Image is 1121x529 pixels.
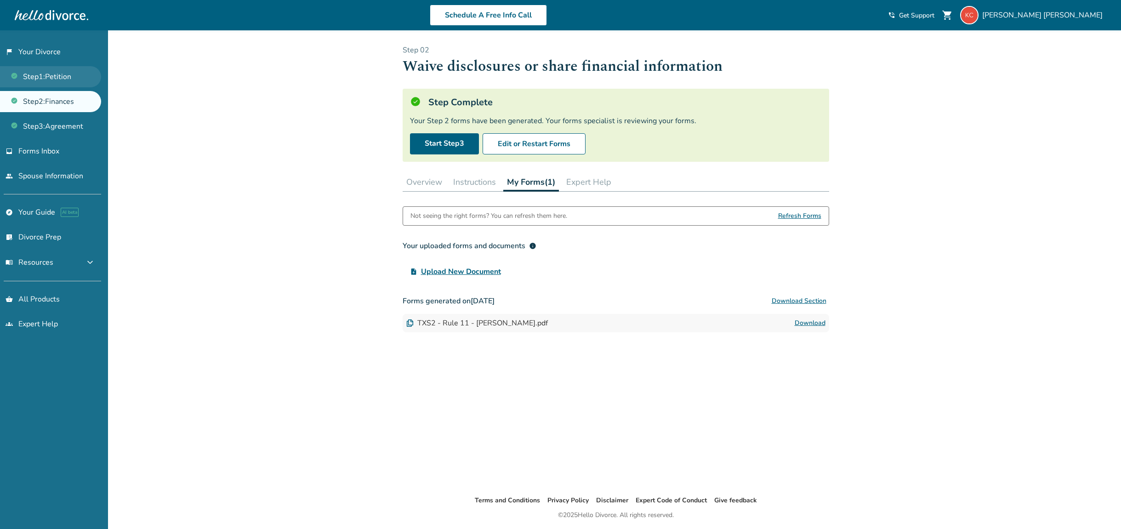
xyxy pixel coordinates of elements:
span: groups [6,320,13,328]
span: Upload New Document [421,266,501,277]
a: Terms and Conditions [475,496,540,505]
span: people [6,172,13,180]
button: Download Section [769,292,829,310]
div: TXS2 - Rule 11 - [PERSON_NAME].pdf [406,318,548,328]
a: Start Step3 [410,133,479,154]
div: Your Step 2 forms have been generated. Your forms specialist is reviewing your forms. [410,116,822,126]
li: Disclaimer [596,495,628,506]
div: Your uploaded forms and documents [403,240,536,251]
button: Overview [403,173,446,191]
span: [PERSON_NAME] [PERSON_NAME] [982,10,1106,20]
span: shopping_cart [942,10,953,21]
span: shopping_basket [6,296,13,303]
div: Not seeing the right forms? You can refresh them here. [410,207,567,225]
span: phone_in_talk [888,11,895,19]
img: Document [406,319,414,327]
span: info [529,242,536,250]
span: expand_more [85,257,96,268]
h3: Forms generated on [DATE] [403,292,829,310]
img: keith.crowder@gmail.com [960,6,979,24]
span: upload_file [410,268,417,275]
span: AI beta [61,208,79,217]
div: © 2025 Hello Divorce. All rights reserved. [558,510,674,521]
span: inbox [6,148,13,155]
span: explore [6,209,13,216]
button: Edit or Restart Forms [483,133,586,154]
a: Expert Code of Conduct [636,496,707,505]
a: Privacy Policy [547,496,589,505]
span: flag_2 [6,48,13,56]
button: Expert Help [563,173,615,191]
h5: Step Complete [428,96,493,108]
li: Give feedback [714,495,757,506]
h1: Waive disclosures or share financial information [403,55,829,78]
a: Schedule A Free Info Call [430,5,547,26]
span: Refresh Forms [778,207,821,225]
a: phone_in_talkGet Support [888,11,934,20]
span: Forms Inbox [18,146,59,156]
span: Resources [6,257,53,267]
a: Download [795,318,825,329]
span: Get Support [899,11,934,20]
iframe: Chat Widget [1075,485,1121,529]
button: My Forms(1) [503,173,559,192]
button: Instructions [450,173,500,191]
p: Step 0 2 [403,45,829,55]
span: list_alt_check [6,233,13,241]
span: menu_book [6,259,13,266]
